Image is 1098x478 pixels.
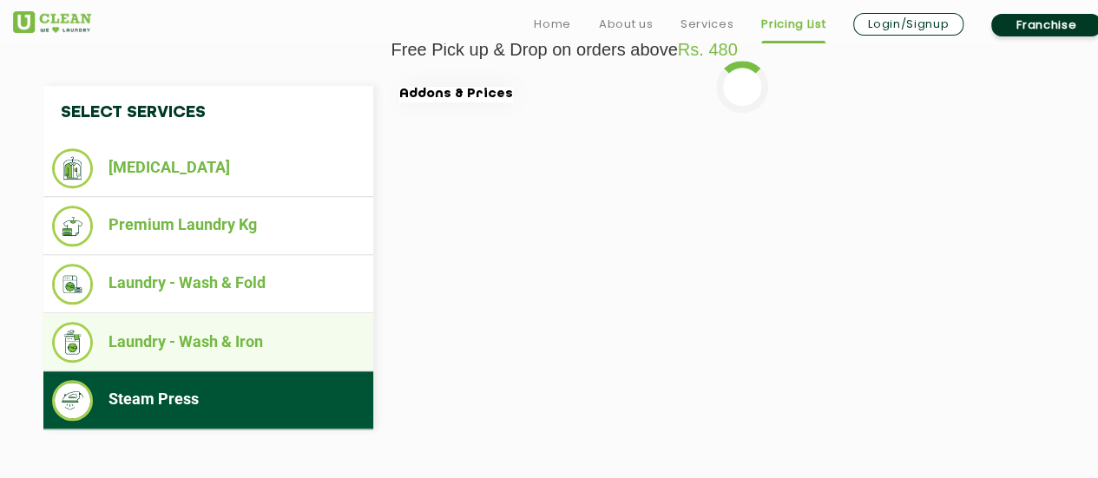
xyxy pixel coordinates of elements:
[52,322,93,363] img: Laundry - Wash & Iron
[52,322,365,363] li: Laundry - Wash & Iron
[43,86,373,140] h4: Select Services
[52,148,365,188] li: [MEDICAL_DATA]
[534,14,571,35] a: Home
[52,380,365,421] li: Steam Press
[761,14,825,35] a: Pricing List
[52,264,365,304] li: Laundry - Wash & Fold
[680,14,733,35] a: Services
[678,40,738,59] span: Rs. 480
[52,380,93,421] img: Steam Press
[13,11,91,33] img: UClean Laundry and Dry Cleaning
[52,148,93,188] img: Dry Cleaning
[599,14,653,35] a: About us
[52,206,93,246] img: Premium Laundry Kg
[399,87,513,102] h3: Addons & Prices
[52,264,93,304] img: Laundry - Wash & Fold
[853,13,963,36] a: Login/Signup
[52,206,365,246] li: Premium Laundry Kg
